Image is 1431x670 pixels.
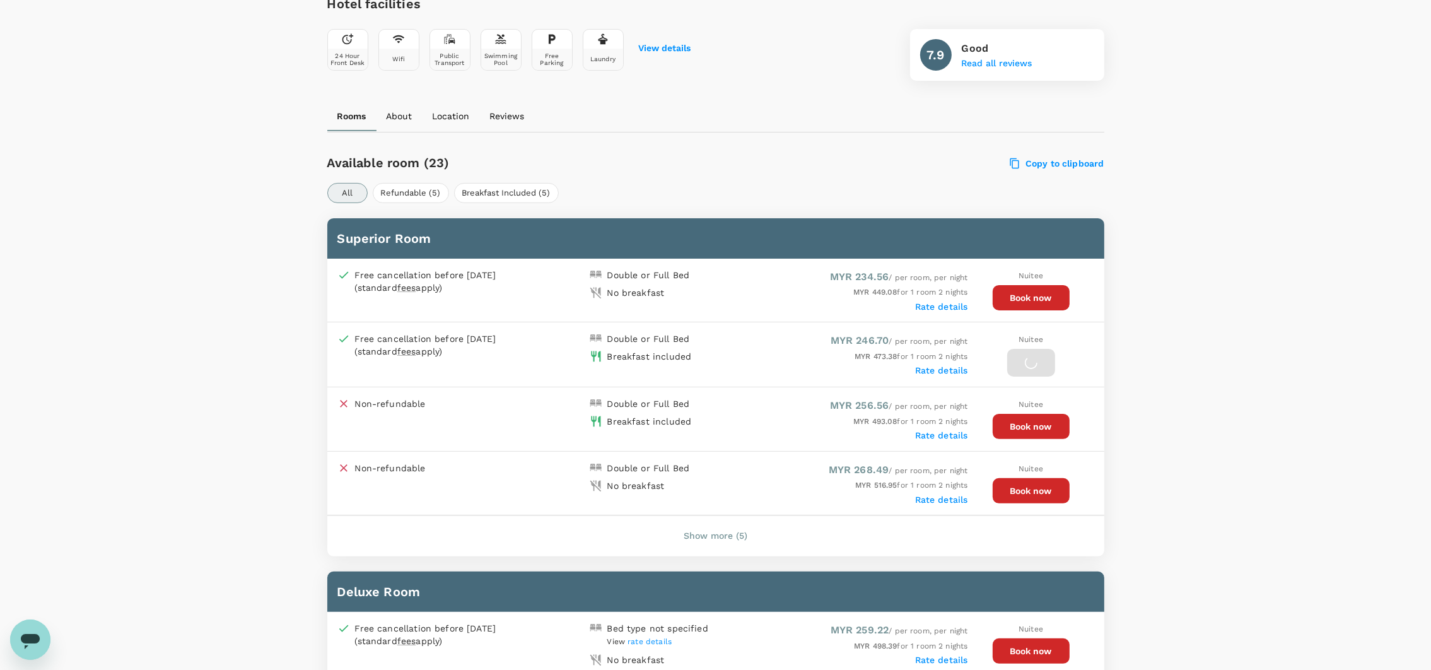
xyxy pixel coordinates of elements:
span: for 1 room 2 nights [853,417,967,426]
button: Book now [993,414,1070,439]
span: Nuitee [1019,335,1043,344]
span: MYR 516.95 [855,481,897,490]
span: / per room, per night [830,402,968,411]
div: 24 Hour Front Desk [330,52,365,66]
span: MYR 498.39 [854,642,897,650]
button: Book now [993,285,1070,310]
div: Double or Full Bed [607,332,690,345]
div: Public Transport [433,52,467,66]
h6: Superior Room [337,228,1094,249]
div: Breakfast included [607,415,692,428]
span: Nuitee [1019,271,1043,280]
img: double-bed-icon [590,269,602,281]
p: Non-refundable [355,397,426,410]
label: Rate details [915,655,968,665]
div: Double or Full Bed [607,462,690,474]
button: Book now [993,638,1070,664]
span: for 1 room 2 nights [853,288,967,297]
span: rate details [628,637,672,646]
span: MYR 473.38 [855,352,897,361]
label: Rate details [915,495,968,505]
h6: Available room (23) [327,153,778,173]
span: fees [397,346,416,356]
label: Rate details [915,302,968,312]
span: MYR 246.70 [831,334,889,346]
p: Non-refundable [355,462,426,474]
iframe: Button to launch messaging window [10,620,50,660]
p: Good [962,41,1032,56]
span: for 1 room 2 nights [855,352,967,361]
div: Double or Full Bed [607,397,690,410]
span: fees [397,636,416,646]
button: All [327,183,368,203]
div: Free cancellation before [DATE] (standard apply) [355,332,525,358]
span: / per room, per night [830,273,968,282]
label: Rate details [915,430,968,440]
span: MYR 259.22 [831,624,889,636]
label: Rate details [915,365,968,375]
div: No breakfast [607,286,665,299]
button: Breakfast Included (5) [454,183,559,203]
span: MYR 449.08 [853,288,897,297]
span: MYR 493.08 [853,417,897,426]
img: double-bed-icon [590,332,602,345]
div: Free cancellation before [DATE] (standard apply) [355,269,525,294]
span: MYR 234.56 [830,271,889,283]
p: Rooms [337,110,366,122]
div: Wifi [392,56,406,62]
button: Book now [993,478,1070,503]
button: Refundable (5) [373,183,449,203]
span: MYR 256.56 [830,399,889,411]
button: Read all reviews [962,59,1032,69]
img: double-bed-icon [590,622,602,635]
button: Show more (5) [666,521,765,551]
span: Nuitee [1019,625,1043,633]
span: MYR 268.49 [829,464,889,476]
span: Nuitee [1019,464,1043,473]
div: Double or Full Bed [607,269,690,281]
div: No breakfast [607,654,665,666]
div: No breakfast [607,479,665,492]
span: for 1 room 2 nights [854,642,967,650]
div: Free Parking [535,52,569,66]
span: fees [397,283,416,293]
img: double-bed-icon [590,397,602,410]
span: / per room, per night [831,626,968,635]
label: Copy to clipboard [1010,158,1104,169]
h6: 7.9 [926,45,944,65]
img: double-bed-icon [590,462,602,474]
p: About [387,110,412,122]
span: Nuitee [1019,400,1043,409]
div: Breakfast included [607,350,692,363]
div: Laundry [590,56,616,62]
p: Location [433,110,470,122]
button: View details [639,44,691,54]
h6: Deluxe Room [337,582,1094,602]
span: View [607,637,672,646]
span: / per room, per night [829,466,968,475]
span: for 1 room 2 nights [855,481,967,490]
div: Bed type not specified [607,622,708,635]
span: / per room, per night [831,337,968,346]
p: Reviews [490,110,525,122]
div: Free cancellation before [DATE] (standard apply) [355,622,525,647]
div: Swimming Pool [484,52,518,66]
